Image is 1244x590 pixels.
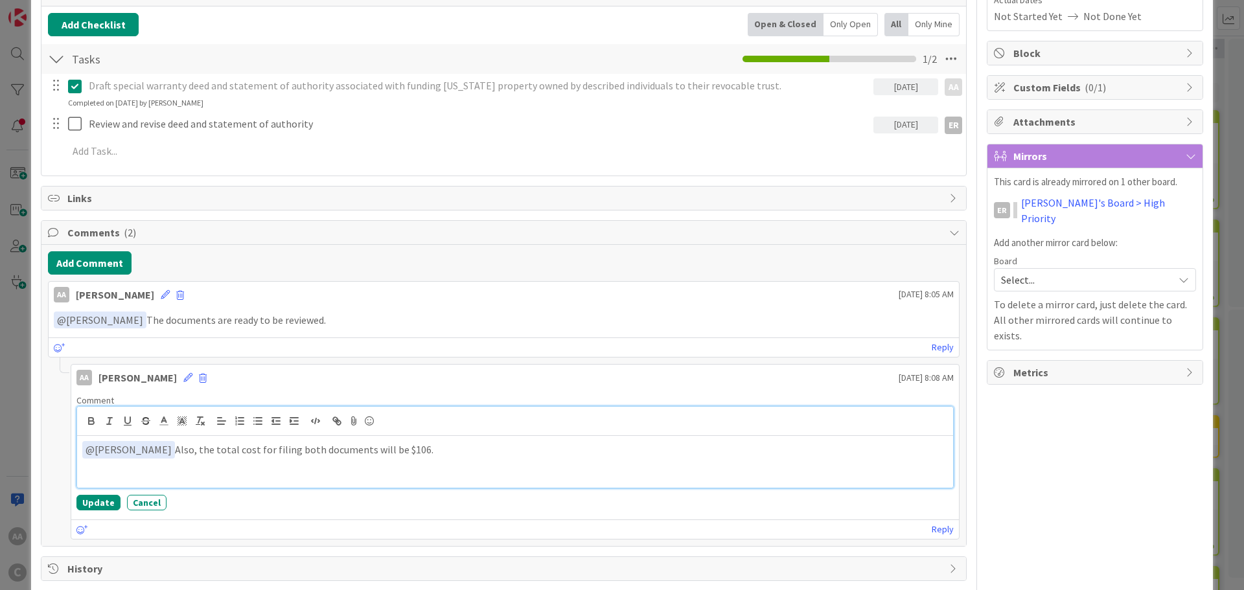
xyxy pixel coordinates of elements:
div: ER [945,117,962,134]
div: [PERSON_NAME] [76,287,154,302]
p: To delete a mirror card, just delete the card. All other mirrored cards will continue to exists. [994,297,1196,343]
span: ( 2 ) [124,226,136,239]
div: [DATE] [873,117,938,133]
span: @ [57,313,66,326]
div: AA [76,370,92,385]
span: Attachments [1013,114,1179,130]
div: Only Mine [908,13,960,36]
button: Update [76,495,121,510]
span: [DATE] 8:08 AM [899,371,954,385]
div: AA [54,287,69,302]
span: [PERSON_NAME] [57,313,143,326]
p: Also, the total cost for filing both documents will be $106. [82,441,948,459]
span: @ [86,443,95,456]
span: [PERSON_NAME] [86,443,172,456]
p: The documents are ready to be reviewed. [54,312,954,329]
span: ( 0/1 ) [1085,81,1106,94]
span: Select... [1001,271,1167,289]
div: All [884,13,908,36]
a: [PERSON_NAME]'s Board > High Priority [1021,195,1196,226]
button: Cancel [127,495,167,510]
span: Board [994,256,1017,266]
p: Add another mirror card below: [994,236,1196,251]
span: Mirrors [1013,148,1179,164]
p: Draft special warranty deed and statement of authority associated with funding [US_STATE] propert... [89,78,868,93]
input: Add Checklist... [67,47,359,71]
span: Metrics [1013,365,1179,380]
div: ER [994,202,1010,218]
span: Block [1013,45,1179,61]
a: Reply [932,521,954,538]
a: Reply [932,339,954,356]
span: Comment [76,394,114,406]
div: Open & Closed [748,13,824,36]
span: [DATE] 8:05 AM [899,288,954,301]
div: AA [945,78,962,96]
span: History [67,561,943,576]
span: Not Done Yet [1083,8,1142,24]
span: Comments [67,225,943,240]
span: Links [67,190,943,206]
div: [DATE] [873,78,938,95]
button: Add Checklist [48,13,139,36]
span: 1 / 2 [923,51,937,67]
p: This card is already mirrored on 1 other board. [994,175,1196,190]
p: Review and revise deed and statement of authority [89,117,868,131]
div: Completed on [DATE] by [PERSON_NAME] [68,97,203,109]
span: Not Started Yet [994,8,1063,24]
button: Add Comment [48,251,132,275]
div: Only Open [824,13,878,36]
span: Custom Fields [1013,80,1179,95]
div: [PERSON_NAME] [98,370,177,385]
